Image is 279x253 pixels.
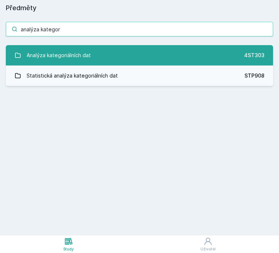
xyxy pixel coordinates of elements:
[200,246,216,252] div: Uživatel
[244,72,264,79] div: STP908
[6,22,273,36] input: Název nebo ident předmětu…
[137,236,279,253] a: Uživatel
[27,68,118,83] div: Statistická analýza kategoriálních dat
[27,48,91,63] div: Analýza kategoriálních dat
[6,45,273,66] a: Analýza kategoriálních dat 4ST303
[6,66,273,86] a: Statistická analýza kategoriálních dat STP908
[6,3,273,13] h1: Předměty
[63,246,74,252] div: Study
[244,52,264,59] div: 4ST303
